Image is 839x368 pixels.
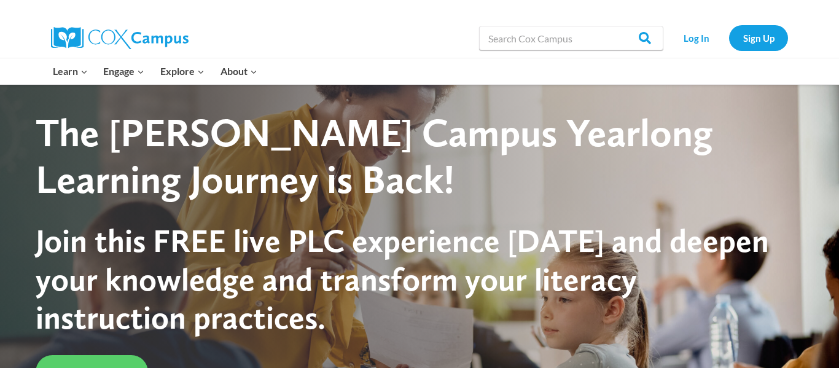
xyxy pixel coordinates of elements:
[53,63,88,79] span: Learn
[36,221,769,337] span: Join this FREE live PLC experience [DATE] and deepen your knowledge and transform your literacy i...
[45,58,265,84] nav: Primary Navigation
[103,63,144,79] span: Engage
[51,27,189,49] img: Cox Campus
[220,63,257,79] span: About
[36,109,781,204] div: The [PERSON_NAME] Campus Yearlong Learning Journey is Back!
[479,26,663,50] input: Search Cox Campus
[729,25,788,50] a: Sign Up
[669,25,723,50] a: Log In
[160,63,205,79] span: Explore
[669,25,788,50] nav: Secondary Navigation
